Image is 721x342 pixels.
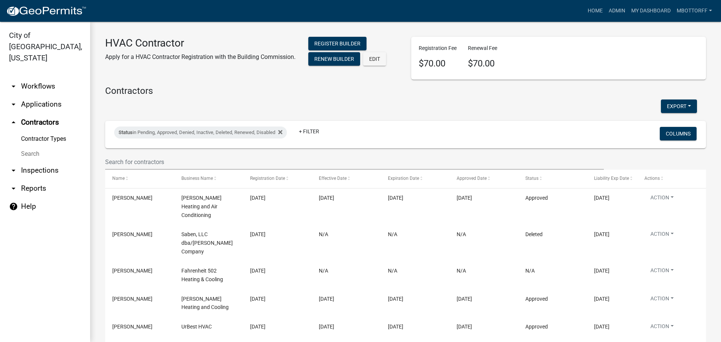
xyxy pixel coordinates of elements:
[388,195,403,201] span: 12/31/2025
[585,4,606,18] a: Home
[457,176,487,181] span: Approved Date
[674,4,715,18] a: Mbottorff
[594,324,609,330] span: 02/23/2026
[250,231,265,237] span: 08/21/2025
[606,4,628,18] a: Admin
[660,127,697,140] button: Columns
[419,44,457,52] p: Registration Fee
[319,231,328,237] span: N/A
[112,195,152,201] span: Daniel Crain
[105,37,296,50] h3: HVAC Contractor
[457,195,472,201] span: 08/22/2025
[594,296,609,302] span: 06/26/2026
[9,118,18,127] i: arrow_drop_up
[457,231,466,237] span: N/A
[114,127,287,139] div: in Pending, Approved, Denied, Inactive, Deleted, Renewed, Disabled
[9,100,18,109] i: arrow_drop_down
[181,324,212,330] span: UrBest HVAC
[525,324,548,330] span: Approved
[293,125,325,138] a: + Filter
[112,296,152,302] span: Eric Rolston
[644,295,680,306] button: Action
[468,58,497,69] h4: $70.00
[525,231,543,237] span: Deleted
[518,170,587,188] datatable-header-cell: Status
[250,268,265,274] span: 08/13/2025
[594,231,609,237] span: 08/21/2026
[644,176,660,181] span: Actions
[174,170,243,188] datatable-header-cell: Business Name
[644,267,680,277] button: Action
[9,184,18,193] i: arrow_drop_down
[9,82,18,91] i: arrow_drop_down
[243,170,312,188] datatable-header-cell: Registration Date
[468,44,497,52] p: Renewal Fee
[9,166,18,175] i: arrow_drop_down
[644,230,680,241] button: Action
[594,195,609,201] span: 06/16/2026
[105,170,174,188] datatable-header-cell: Name
[250,195,265,201] span: 08/22/2025
[119,130,133,135] span: Status
[628,4,674,18] a: My Dashboard
[587,170,637,188] datatable-header-cell: Liability Exp Date
[250,176,285,181] span: Registration Date
[388,176,419,181] span: Expiration Date
[388,296,403,302] span: 12/31/2025
[594,268,609,274] span: 03/05/2026
[363,52,386,66] button: Edit
[250,324,265,330] span: 08/07/2025
[644,322,680,333] button: Action
[457,296,472,302] span: 08/14/2025
[457,268,466,274] span: N/A
[319,296,334,302] span: 08/14/2025
[319,195,334,201] span: 08/22/2025
[457,324,472,330] span: 08/07/2025
[525,296,548,302] span: Approved
[308,37,367,50] button: Register Builder
[181,268,223,282] span: Fahrenheit 502 Heating & Cooling
[312,170,380,188] datatable-header-cell: Effective Date
[181,176,213,181] span: Business Name
[380,170,449,188] datatable-header-cell: Expiration Date
[449,170,518,188] datatable-header-cell: Approved Date
[250,296,265,302] span: 08/13/2025
[9,202,18,211] i: help
[388,231,397,237] span: N/A
[644,194,680,205] button: Action
[112,231,152,237] span: Ben Pierce
[112,176,125,181] span: Name
[112,268,152,274] span: Kyle Gutterman
[181,195,222,218] span: Crain Heating and Air Conditioning
[105,154,604,170] input: Search for contractors
[388,268,397,274] span: N/A
[319,176,347,181] span: Effective Date
[105,53,296,62] p: Apply for a HVAC Contractor Registration with the Building Commission.
[525,268,535,274] span: N/A
[525,176,538,181] span: Status
[308,52,360,66] button: Renew Builder
[181,296,229,310] span: Rolston Heating and Cooling
[112,324,152,330] span: Donnie Satterly
[661,99,697,113] button: Export
[181,231,233,255] span: Saben, LLC dba/FD Pierce Company
[105,86,706,96] h4: Contractors
[525,195,548,201] span: Approved
[319,324,334,330] span: 08/07/2025
[594,176,629,181] span: Liability Exp Date
[388,324,403,330] span: 12/31/2025
[319,268,328,274] span: N/A
[419,58,457,69] h4: $70.00
[637,170,706,188] datatable-header-cell: Actions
